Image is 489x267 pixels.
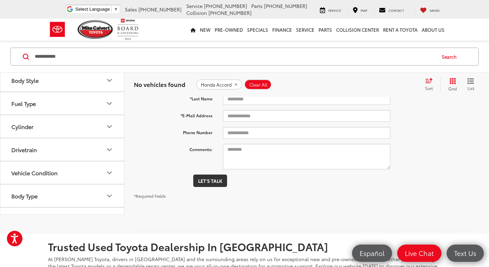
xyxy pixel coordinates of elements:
[356,249,388,257] span: Español
[186,9,207,16] span: Collision
[0,208,125,230] button: Availability
[78,20,114,39] img: Mike Calvert Toyota
[374,6,409,13] a: Contact
[11,100,36,107] div: Fuel Type
[11,77,39,83] div: Body Style
[0,185,125,207] button: Body TypeBody Type
[361,8,367,12] span: Map
[328,8,341,12] span: Service
[105,122,114,131] div: Cylinder
[125,6,137,13] span: Sales
[129,144,218,152] label: Comments:
[45,18,70,41] img: Toyota
[425,85,433,91] span: Sort
[422,78,440,91] button: Select sort value
[193,175,227,187] button: Let's Talk
[316,19,334,41] a: Parts
[334,19,381,41] a: Collision Center
[34,48,435,65] input: Search by Make, Model, or Keyword
[11,146,37,153] div: Drivetrain
[389,8,404,12] span: Contact
[447,245,484,262] a: Text Us
[105,192,114,200] div: Body Type
[0,161,125,184] button: Vehicle ConditionVehicle Condition
[105,169,114,177] div: Vehicle Condition
[48,241,441,252] h2: Trusted Used Toyota Dealership In [GEOGRAPHIC_DATA]
[352,245,392,262] a: Español
[129,127,218,136] label: Phone Number
[244,79,272,90] button: Clear All
[11,192,38,199] div: Body Type
[213,19,245,41] a: Pre-Owned
[451,249,480,257] span: Text Us
[75,7,110,12] span: Select Language
[245,19,270,41] a: Specials
[75,7,118,12] a: Select Language​
[201,82,232,87] span: Honda Accord
[294,19,316,41] a: Service
[188,19,198,41] a: Home
[270,19,294,41] a: Finance
[435,48,467,65] button: Search
[467,85,474,91] span: List
[401,249,437,257] span: Live Chat
[448,86,457,91] span: Grid
[11,123,33,130] div: Cylinder
[11,169,58,176] div: Vehicle Condition
[134,193,166,199] small: *Required Fields
[204,2,247,9] span: [PHONE_NUMBER]
[430,8,440,12] span: Saved
[315,6,346,13] a: Service
[129,93,218,102] label: *Last Name
[114,7,118,12] span: ▼
[105,76,114,85] div: Body Style
[129,110,218,119] label: *E-Mail Address
[198,19,213,41] a: New
[0,92,125,115] button: Fuel TypeFuel Type
[440,78,462,91] button: Grid View
[186,2,203,9] span: Service
[0,138,125,161] button: DrivetrainDrivetrain
[348,6,372,13] a: Map
[0,69,125,91] button: Body StyleBody Style
[251,2,263,9] span: Parts
[138,6,182,13] span: [PHONE_NUMBER]
[105,146,114,154] div: Drivetrain
[208,9,252,16] span: [PHONE_NUMBER]
[264,2,307,9] span: [PHONE_NUMBER]
[196,79,242,90] button: remove Honda%20Accord
[249,82,267,87] span: Clear All
[462,78,479,91] button: List View
[105,99,114,108] div: Fuel Type
[415,6,445,13] a: My Saved Vehicles
[397,245,441,262] a: Live Chat
[0,115,125,138] button: CylinderCylinder
[134,80,185,88] span: No vehicles found
[381,19,420,41] a: Rent a Toyota
[420,19,447,41] a: About Us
